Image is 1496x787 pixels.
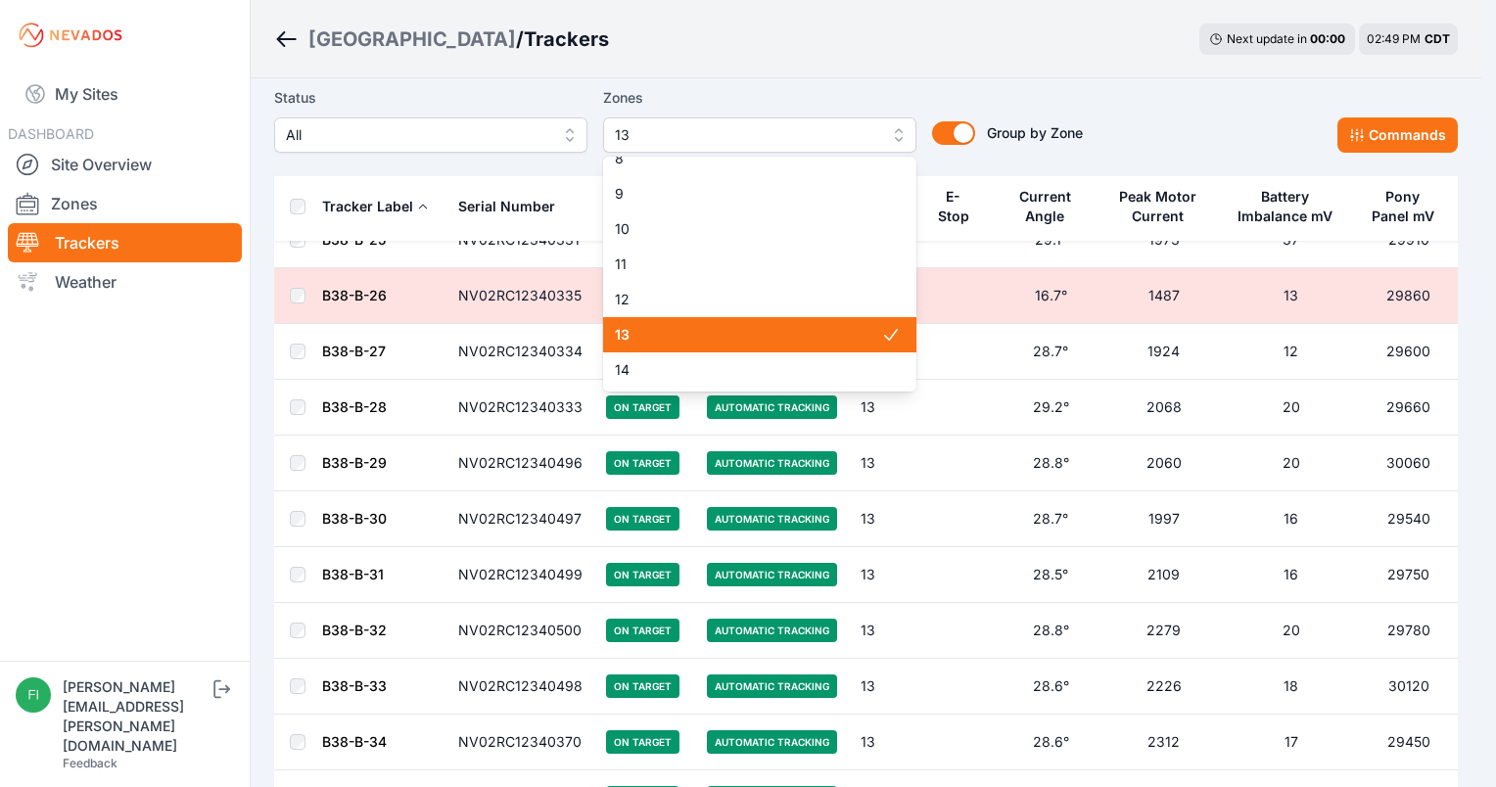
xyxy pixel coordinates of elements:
[615,325,881,345] span: 13
[615,290,881,309] span: 12
[615,184,881,204] span: 9
[615,123,877,147] span: 13
[603,157,916,392] div: 13
[615,255,881,274] span: 11
[615,149,881,168] span: 8
[615,219,881,239] span: 10
[615,360,881,380] span: 14
[603,117,916,153] button: 13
